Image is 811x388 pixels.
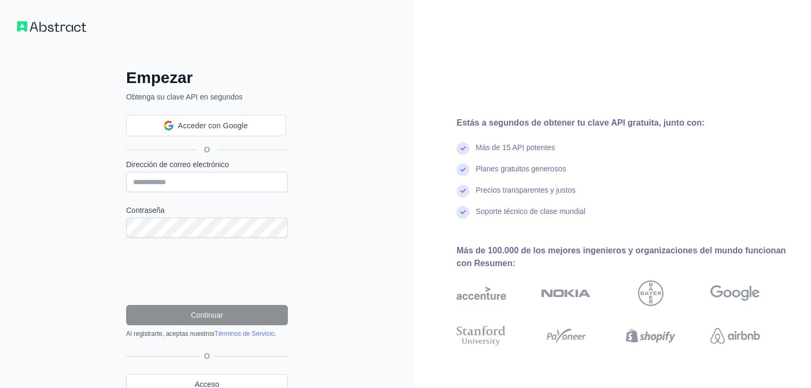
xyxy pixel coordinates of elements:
[638,280,664,306] img: Bayer
[126,115,286,136] div: Acceder con Google
[204,145,210,154] font: O
[476,143,555,152] font: Más de 15 API potentes
[476,207,585,216] font: Soporte técnico de clase mundial
[126,93,243,101] font: Obtenga su clave API en segundos
[126,206,164,214] font: Contraseña
[126,251,288,292] iframe: reCAPTCHA
[275,330,276,337] font: .
[457,185,469,197] img: marca de verificación
[126,305,288,325] button: Continuar
[543,324,590,348] img: Payoneer
[17,21,86,32] img: Flujo de trabajo
[710,280,760,306] img: Google
[126,160,229,169] font: Dirección de correo electrónico
[457,163,469,176] img: marca de verificación
[476,164,566,173] font: Planes gratuitos generosos
[457,246,786,268] font: Más de 100.000 de los mejores ingenieros y organizaciones del mundo funcionan con Resumen:
[457,206,469,219] img: marca de verificación
[710,324,760,348] img: Airbnb
[541,280,591,306] img: Nokia
[191,311,224,319] font: Continuar
[214,330,275,337] a: Términos de Servicio
[126,69,193,86] font: Empezar
[457,280,506,306] img: acento
[457,142,469,155] img: marca de verificación
[126,330,214,337] font: Al registrarte, aceptas nuestros
[178,121,247,130] font: Acceder con Google
[204,352,210,360] font: O
[457,118,705,127] font: Estás a segundos de obtener tu clave API gratuita, junto con:
[476,186,576,194] font: Precios transparentes y justos
[626,324,675,348] img: Shopify
[457,324,506,348] img: Universidad de Stanford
